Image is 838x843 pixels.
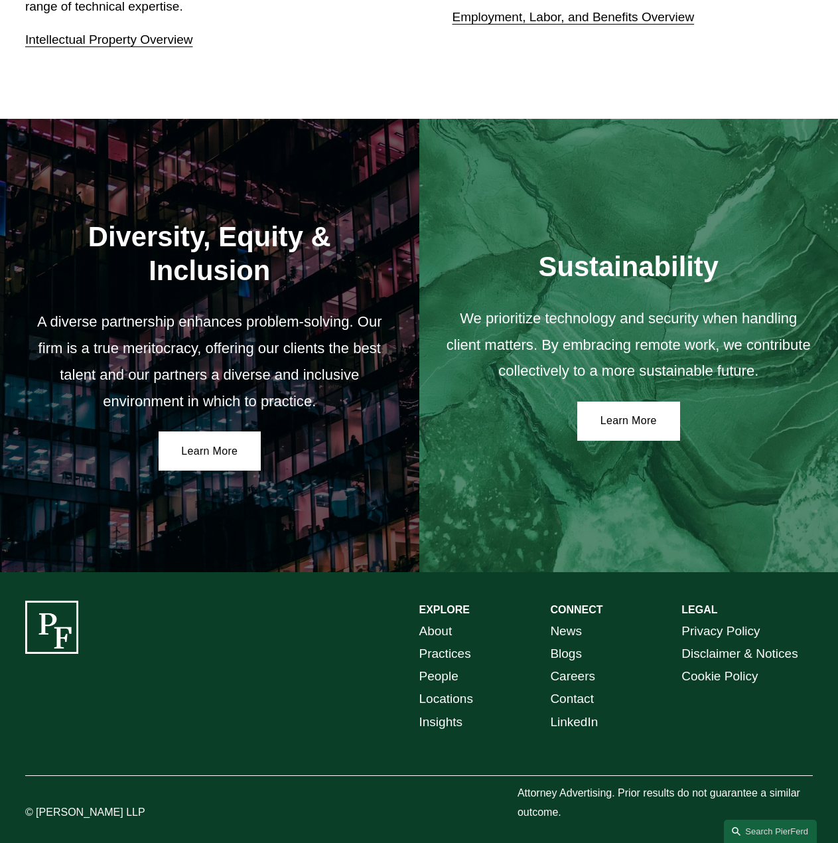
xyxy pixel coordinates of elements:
[419,620,453,643] a: About
[444,305,813,384] p: We prioritize technology and security when handling client matters. By embracing remote work, we ...
[550,665,595,688] a: Careers
[419,711,463,733] a: Insights
[681,620,760,643] a: Privacy Policy
[550,604,602,615] strong: CONNECT
[577,402,680,441] a: Learn More
[681,643,798,665] a: Disclaimer & Notices
[453,10,695,24] a: Employment, Labor, and Benefits Overview
[25,220,394,287] h2: Diversity, Equity & Inclusion
[550,643,582,665] a: Blogs
[518,784,813,822] p: Attorney Advertising. Prior results do not guarantee a similar outcome.
[25,33,193,46] a: Intellectual Property Overview
[444,250,813,284] h2: Sustainability
[25,309,394,414] p: A diverse partnership enhances problem-solving. Our firm is a true meritocracy, offering our clie...
[419,604,470,615] strong: EXPLORE
[419,643,471,665] a: Practices
[550,711,598,733] a: LinkedIn
[419,665,458,688] a: People
[550,688,594,710] a: Contact
[419,688,473,710] a: Locations
[681,665,758,688] a: Cookie Policy
[159,431,261,471] a: Learn More
[724,820,817,843] a: Search this site
[550,620,582,643] a: News
[25,803,189,822] p: © [PERSON_NAME] LLP
[681,604,717,615] strong: LEGAL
